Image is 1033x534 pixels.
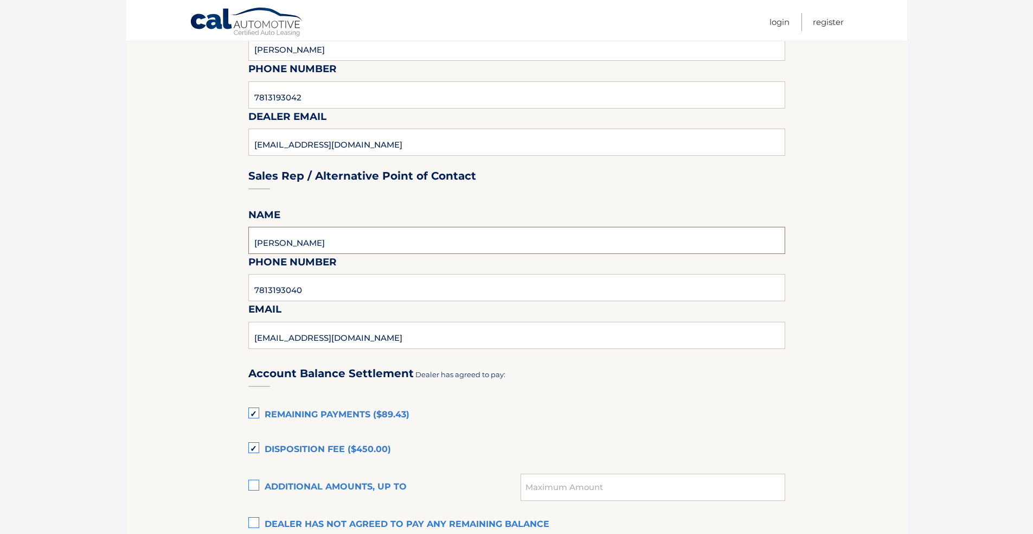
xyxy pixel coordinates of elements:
[248,404,785,426] label: Remaining Payments ($89.43)
[248,254,337,274] label: Phone Number
[248,207,280,227] label: Name
[248,439,785,461] label: Disposition Fee ($450.00)
[769,13,790,31] a: Login
[248,169,476,183] h3: Sales Rep / Alternative Point of Contact
[415,370,505,379] span: Dealer has agreed to pay:
[248,476,521,498] label: Additional amounts, up to
[248,109,326,129] label: Dealer Email
[521,474,785,501] input: Maximum Amount
[813,13,844,31] a: Register
[248,367,414,380] h3: Account Balance Settlement
[248,61,337,81] label: Phone Number
[248,301,281,321] label: Email
[190,7,304,39] a: Cal Automotive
